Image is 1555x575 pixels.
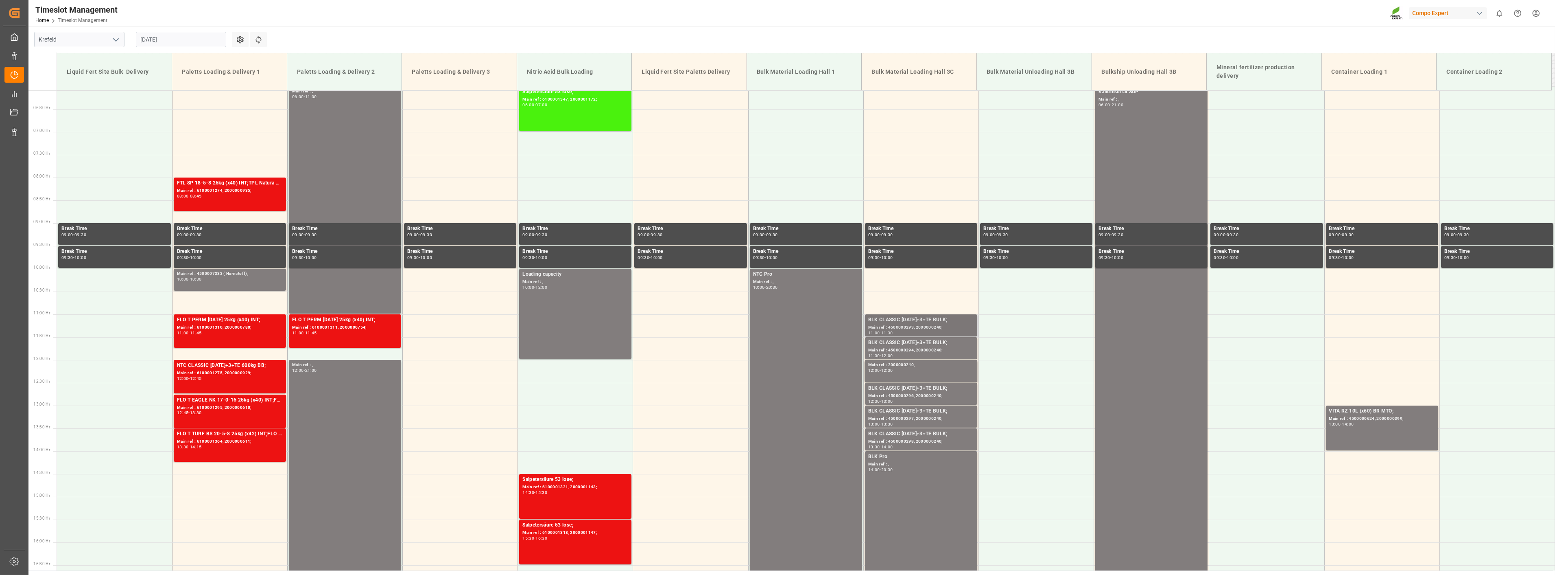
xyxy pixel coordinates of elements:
[753,256,765,259] div: 09:30
[188,233,190,237] div: -
[868,248,974,256] div: Break Time
[1099,225,1204,233] div: Break Time
[407,225,513,233] div: Break Time
[996,256,1008,259] div: 10:00
[881,256,893,259] div: 10:00
[868,461,974,468] div: Main ref : ,
[188,377,190,380] div: -
[33,493,50,498] span: 15:00 Hr
[1329,415,1435,422] div: Main ref : 4500000624, 2000000399;
[33,334,50,338] span: 11:30 Hr
[535,233,547,237] div: 09:30
[1112,233,1123,237] div: 09:30
[868,445,880,449] div: 13:30
[1457,233,1469,237] div: 09:30
[995,256,996,259] div: -
[33,356,50,361] span: 12:00 Hr
[535,256,547,259] div: 10:00
[304,256,305,259] div: -
[983,64,1085,79] div: Bulk Material Unloading Hall 3B
[1341,233,1342,237] div: -
[1112,103,1123,107] div: 21:00
[177,187,283,194] div: Main ref : 6100001274, 2000000935;
[177,331,189,335] div: 11:00
[535,491,547,494] div: 15:30
[868,468,880,472] div: 14:00
[188,277,190,281] div: -
[522,88,628,96] div: Salpetersäure 53 lose;
[753,64,855,79] div: Bulk Material Loading Hall 1
[1444,256,1456,259] div: 09:30
[522,233,534,237] div: 09:00
[522,279,628,285] div: Main ref : ,
[33,197,50,201] span: 08:30 Hr
[305,95,317,99] div: 11:00
[177,277,189,281] div: 10:00
[305,233,317,237] div: 09:30
[880,331,881,335] div: -
[33,151,50,156] span: 07:30 Hr
[868,438,974,445] div: Main ref : 4500000298, 2000000240;
[753,233,765,237] div: 09:00
[638,248,743,256] div: Break Time
[33,379,50,384] span: 12:30 Hr
[190,377,202,380] div: 12:45
[766,256,778,259] div: 10:00
[880,468,881,472] div: -
[868,430,974,438] div: BLK CLASSIC [DATE]+3+TE BULK;
[35,18,49,23] a: Home
[1456,256,1457,259] div: -
[534,536,535,540] div: -
[522,225,628,233] div: Break Time
[1342,256,1354,259] div: 10:00
[1409,5,1490,21] button: Compo Expert
[177,430,283,438] div: FLO T TURF BS 20-5-8 25kg (x42) INT;FLO T EAGLE K 12-0-24 25kg (x40) INT;
[649,256,651,259] div: -
[1110,256,1112,259] div: -
[109,33,122,46] button: open menu
[764,285,766,289] div: -
[868,384,974,393] div: BLK CLASSIC [DATE]+3+TE BULK;
[638,225,743,233] div: Break Time
[33,311,50,315] span: 11:00 Hr
[881,233,893,237] div: 09:30
[33,470,50,475] span: 14:30 Hr
[868,324,974,331] div: Main ref : 4500000293, 2000000240;
[1227,256,1238,259] div: 10:00
[1444,248,1550,256] div: Break Time
[1444,225,1550,233] div: Break Time
[1110,233,1112,237] div: -
[1342,422,1354,426] div: 14:00
[292,331,304,335] div: 11:00
[880,399,881,403] div: -
[881,445,893,449] div: 14:00
[1099,248,1204,256] div: Break Time
[419,256,420,259] div: -
[1329,256,1341,259] div: 09:30
[638,233,649,237] div: 09:00
[1457,256,1469,259] div: 10:00
[522,484,628,491] div: Main ref : 6100001321, 2000001143;
[33,516,50,520] span: 15:30 Hr
[1328,64,1430,79] div: Container Loading 1
[535,285,547,289] div: 12:00
[881,399,893,403] div: 13:00
[1099,103,1110,107] div: 06:00
[177,445,189,449] div: 13:30
[881,369,893,372] div: 12:30
[73,256,74,259] div: -
[522,476,628,484] div: Salpetersäure 53 lose;
[868,399,880,403] div: 12:30
[177,438,283,445] div: Main ref : 6100001364, 2000000611;
[190,411,202,415] div: 13:30
[1214,233,1225,237] div: 09:00
[764,233,766,237] div: -
[1099,96,1204,103] div: Main ref : ,
[179,64,280,79] div: Paletts Loading & Delivery 1
[983,225,1089,233] div: Break Time
[1329,233,1341,237] div: 09:00
[1341,256,1342,259] div: -
[995,233,996,237] div: -
[294,64,395,79] div: Paletts Loading & Delivery 2
[868,347,974,354] div: Main ref : 4500000294, 2000000240;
